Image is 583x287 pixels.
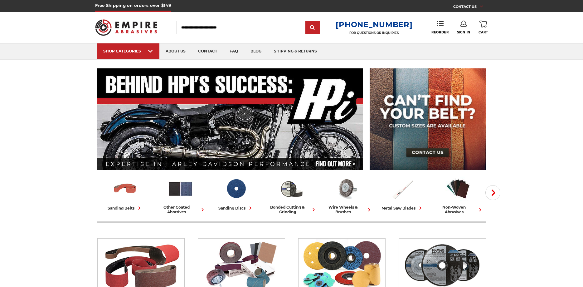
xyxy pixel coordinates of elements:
[108,205,143,211] div: sanding belts
[279,176,304,202] img: Bonded Cutting & Grinding
[103,49,153,53] div: SHOP CATEGORIES
[322,176,372,214] a: wire wheels & brushes
[155,205,206,214] div: other coated abrasives
[336,31,412,35] p: FOR QUESTIONS OR INQUIRIES
[334,176,360,202] img: Wire Wheels & Brushes
[453,3,488,12] a: CONTACT US
[266,205,317,214] div: bonded cutting & grinding
[112,176,138,202] img: Sanding Belts
[223,176,249,202] img: Sanding Discs
[336,20,412,29] a: [PHONE_NUMBER]
[390,176,415,202] img: Metal Saw Blades
[218,205,254,211] div: sanding discs
[97,68,363,170] img: Banner for an interview featuring Horsepower Inc who makes Harley performance upgrades featured o...
[431,30,449,34] span: Reorder
[445,176,471,202] img: Non-woven Abrasives
[159,43,192,59] a: about us
[479,21,488,34] a: Cart
[485,185,500,200] button: Next
[370,68,486,170] img: promo banner for custom belts.
[479,30,488,34] span: Cart
[244,43,268,59] a: blog
[100,176,150,211] a: sanding belts
[223,43,244,59] a: faq
[433,176,483,214] a: non-woven abrasives
[211,176,261,211] a: sanding discs
[457,30,470,34] span: Sign In
[268,43,323,59] a: shipping & returns
[431,21,449,34] a: Reorder
[155,176,206,214] a: other coated abrasives
[306,22,319,34] input: Submit
[433,205,483,214] div: non-woven abrasives
[95,15,158,40] img: Empire Abrasives
[266,176,317,214] a: bonded cutting & grinding
[192,43,223,59] a: contact
[322,205,372,214] div: wire wheels & brushes
[381,205,424,211] div: metal saw blades
[168,176,193,202] img: Other Coated Abrasives
[377,176,428,211] a: metal saw blades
